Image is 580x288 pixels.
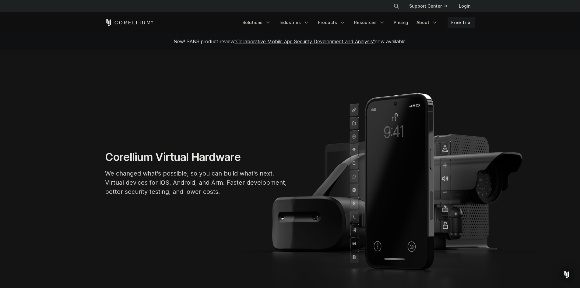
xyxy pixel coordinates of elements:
[386,1,475,12] div: Navigation Menu
[105,19,153,26] a: Corellium Home
[454,1,475,12] a: Login
[234,38,375,44] a: "Collaborative Mobile App Security Development and Analysis"
[390,17,412,28] a: Pricing
[105,150,288,164] h1: Corellium Virtual Hardware
[174,38,407,44] span: New! SANS product review now available.
[448,17,475,28] a: Free Trial
[350,17,389,28] a: Resources
[404,1,452,12] a: Support Center
[239,17,475,28] div: Navigation Menu
[105,169,288,196] p: We changed what's possible, so you can build what's next. Virtual devices for iOS, Android, and A...
[391,1,402,12] button: Search
[239,17,275,28] a: Solutions
[413,17,441,28] a: About
[276,17,313,28] a: Industries
[314,17,349,28] a: Products
[559,267,574,282] div: Open Intercom Messenger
